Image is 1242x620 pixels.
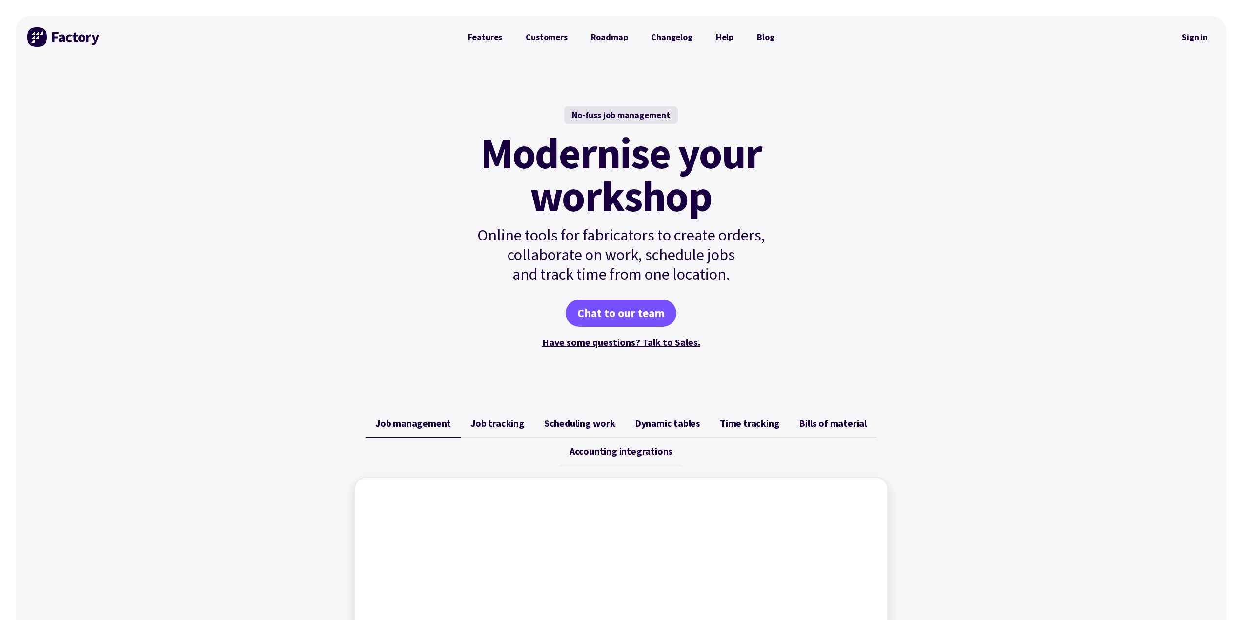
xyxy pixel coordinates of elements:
[375,418,451,429] span: Job management
[570,445,672,457] span: Accounting integrations
[27,27,101,47] img: Factory
[799,418,867,429] span: Bills of material
[704,27,745,47] a: Help
[1175,26,1215,48] a: Sign in
[564,106,678,124] div: No-fuss job management
[579,27,640,47] a: Roadmap
[1175,26,1215,48] nav: Secondary Navigation
[745,27,786,47] a: Blog
[470,418,525,429] span: Job tracking
[635,418,700,429] span: Dynamic tables
[456,27,514,47] a: Features
[720,418,779,429] span: Time tracking
[456,225,786,284] p: Online tools for fabricators to create orders, collaborate on work, schedule jobs and track time ...
[566,300,676,327] a: Chat to our team
[639,27,704,47] a: Changelog
[542,336,700,348] a: Have some questions? Talk to Sales.
[514,27,579,47] a: Customers
[544,418,615,429] span: Scheduling work
[456,27,786,47] nav: Primary Navigation
[480,132,762,218] mark: Modernise your workshop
